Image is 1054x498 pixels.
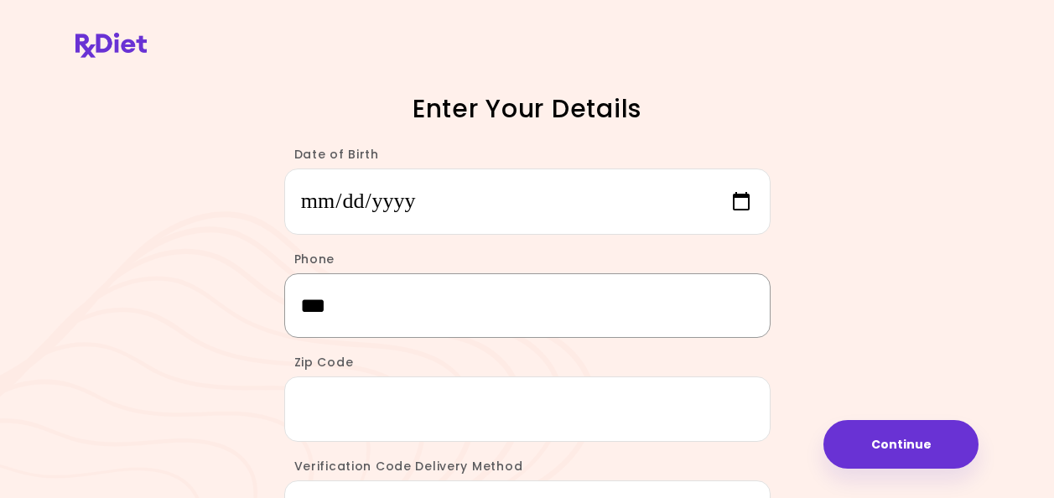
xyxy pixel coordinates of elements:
[284,146,379,163] label: Date of Birth
[284,354,354,371] label: Zip Code
[75,33,147,58] img: RxDiet
[284,458,523,475] label: Verification Code Delivery Method
[284,251,335,267] label: Phone
[823,420,979,469] button: Continue
[234,92,821,125] h1: Enter Your Details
